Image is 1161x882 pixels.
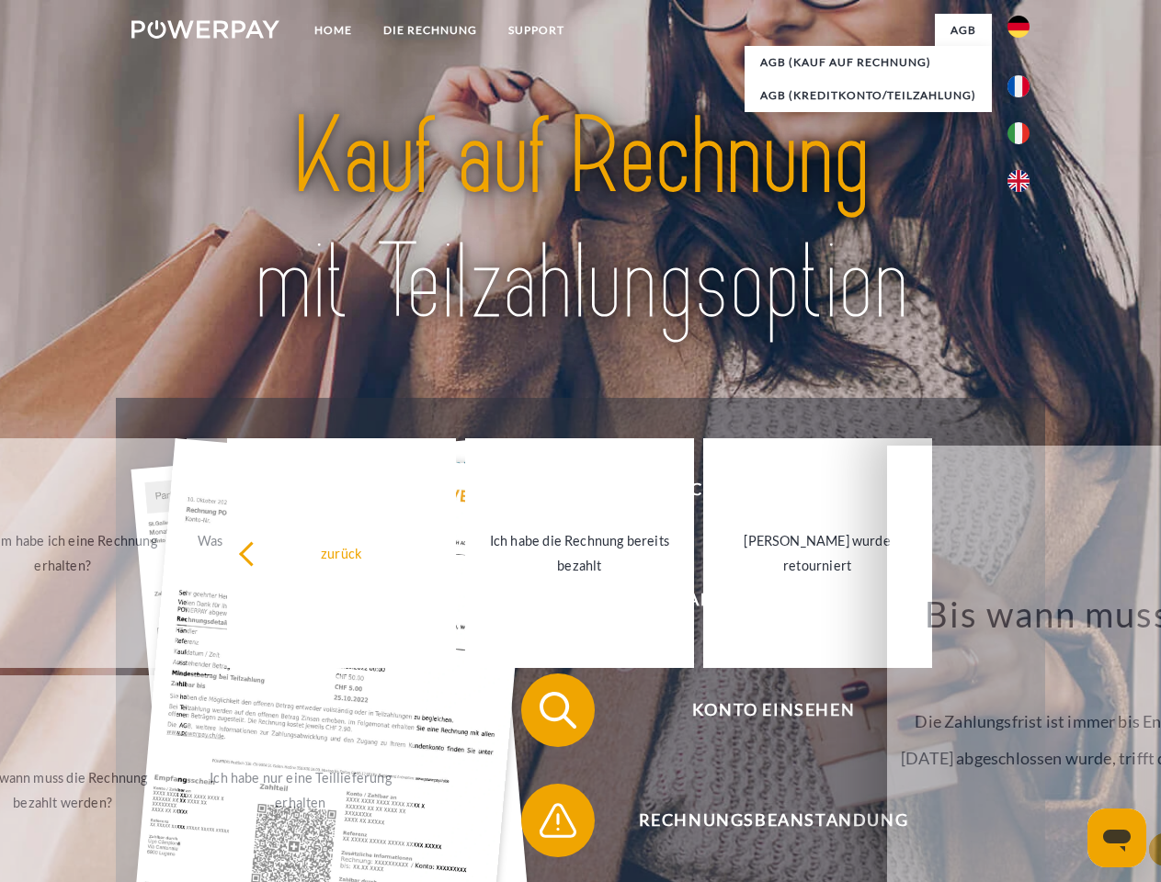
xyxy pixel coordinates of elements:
[238,540,445,565] div: zurück
[198,765,404,815] div: Ich habe nur eine Teillieferung erhalten
[935,14,992,47] a: agb
[521,784,999,857] button: Rechnungsbeanstandung
[131,20,279,39] img: logo-powerpay-white.svg
[1007,170,1030,192] img: en
[1007,122,1030,144] img: it
[299,14,368,47] a: Home
[1087,808,1146,867] iframe: Schaltfläche zum Öffnen des Messaging-Fensters
[535,687,581,733] img: qb_search.svg
[198,528,404,578] div: Was habe ich noch offen, ist meine Zahlung eingegangen?
[476,528,683,578] div: Ich habe die Rechnung bereits bezahlt
[1007,75,1030,97] img: fr
[714,528,921,578] div: [PERSON_NAME] wurde retourniert
[548,784,998,857] span: Rechnungsbeanstandung
[176,88,985,352] img: title-powerpay_de.svg
[535,797,581,843] img: qb_warning.svg
[493,14,580,47] a: SUPPORT
[368,14,493,47] a: DIE RECHNUNG
[521,673,999,747] button: Konto einsehen
[1007,16,1030,38] img: de
[745,46,992,79] a: AGB (Kauf auf Rechnung)
[745,79,992,112] a: AGB (Kreditkonto/Teilzahlung)
[548,673,998,747] span: Konto einsehen
[187,438,415,668] a: Was habe ich noch offen, ist meine Zahlung eingegangen?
